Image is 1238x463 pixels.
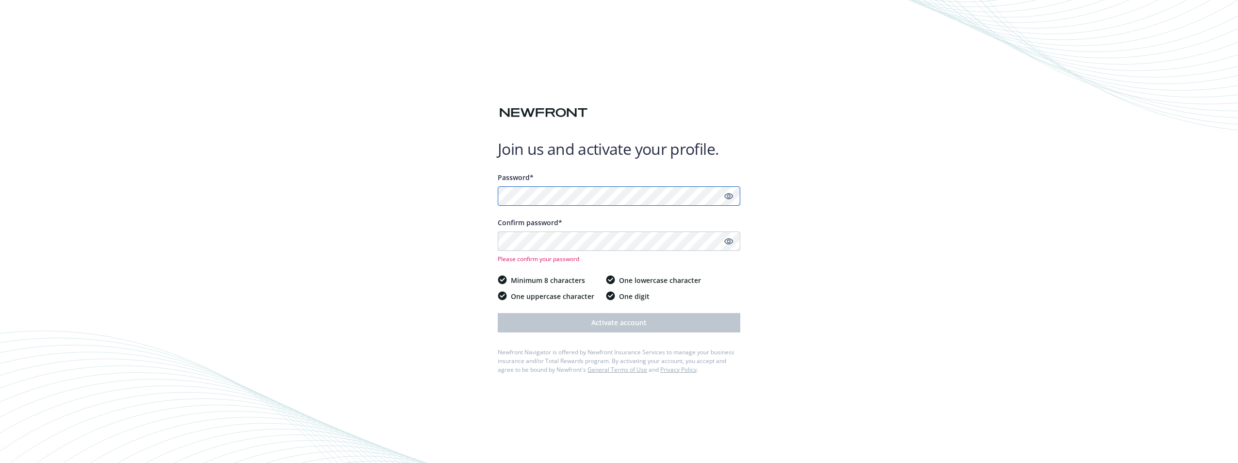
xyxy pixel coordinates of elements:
span: Activate account [591,318,647,327]
span: One uppercase character [511,291,594,301]
a: Privacy Policy [660,365,697,374]
input: Confirm your unique password... [498,231,740,251]
button: Activate account [498,313,740,332]
img: Newfront logo [498,104,589,121]
a: General Terms of Use [587,365,647,374]
a: Show password [723,235,734,247]
div: Newfront Navigator is offered by Newfront Insurance Services to manage your business insurance an... [498,348,740,374]
a: Show password [723,190,734,202]
span: Password* [498,173,534,182]
span: Please confirm your password [498,255,740,263]
span: Confirm password* [498,218,562,227]
h1: Join us and activate your profile. [498,139,740,159]
span: Minimum 8 characters [511,275,585,285]
span: One lowercase character [619,275,701,285]
span: One digit [619,291,650,301]
input: Enter a unique password... [498,186,740,206]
